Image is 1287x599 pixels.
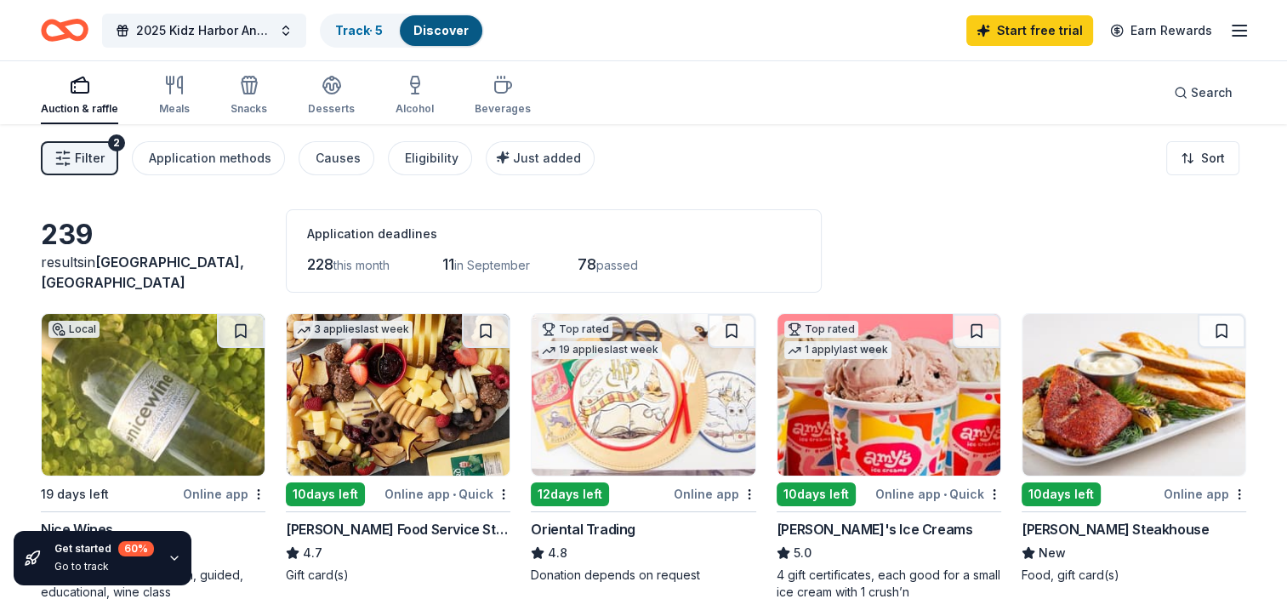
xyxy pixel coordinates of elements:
[454,258,530,272] span: in September
[41,68,118,124] button: Auction & raffle
[396,102,434,116] div: Alcohol
[41,254,244,291] span: [GEOGRAPHIC_DATA], [GEOGRAPHIC_DATA]
[41,141,118,175] button: Filter2
[42,314,265,476] img: Image for Nice Wines
[1022,313,1246,584] a: Image for Perry's Steakhouse10days leftOnline app[PERSON_NAME] SteakhouseNewFood, gift card(s)
[966,15,1093,46] a: Start free trial
[486,141,595,175] button: Just added
[596,258,638,272] span: passed
[784,341,891,359] div: 1 apply last week
[777,519,973,539] div: [PERSON_NAME]'s Ice Creams
[132,141,285,175] button: Application methods
[794,543,811,563] span: 5.0
[1160,76,1246,110] button: Search
[287,314,510,476] img: Image for Gordon Food Service Store
[513,151,581,165] span: Just added
[475,102,531,116] div: Beverages
[875,483,1001,505] div: Online app Quick
[1039,543,1066,563] span: New
[54,541,154,556] div: Get started
[108,134,125,151] div: 2
[118,541,154,556] div: 60 %
[335,23,383,37] a: Track· 5
[299,141,374,175] button: Causes
[41,252,265,293] div: results
[333,258,390,272] span: this month
[320,14,484,48] button: Track· 5Discover
[1201,148,1225,168] span: Sort
[1191,83,1233,103] span: Search
[293,321,413,339] div: 3 applies last week
[1164,483,1246,505] div: Online app
[41,484,109,505] div: 19 days left
[41,10,88,50] a: Home
[41,102,118,116] div: Auction & raffle
[149,148,271,168] div: Application methods
[777,482,856,506] div: 10 days left
[396,68,434,124] button: Alcohol
[159,102,190,116] div: Meals
[442,255,454,273] span: 11
[286,482,365,506] div: 10 days left
[531,313,755,584] a: Image for Oriental TradingTop rated19 applieslast week12days leftOnline appOriental Trading4.8Don...
[531,567,755,584] div: Donation depends on request
[41,254,244,291] span: in
[307,255,333,273] span: 228
[75,148,105,168] span: Filter
[538,321,612,338] div: Top rated
[136,20,272,41] span: 2025 Kidz Harbor Annual Gala
[316,148,361,168] div: Causes
[531,482,609,506] div: 12 days left
[413,23,469,37] a: Discover
[475,68,531,124] button: Beverages
[102,14,306,48] button: 2025 Kidz Harbor Annual Gala
[405,148,458,168] div: Eligibility
[538,341,662,359] div: 19 applies last week
[1022,567,1246,584] div: Food, gift card(s)
[48,321,100,338] div: Local
[1022,482,1101,506] div: 10 days left
[943,488,947,501] span: •
[784,321,858,338] div: Top rated
[183,483,265,505] div: Online app
[286,519,510,539] div: [PERSON_NAME] Food Service Store
[777,314,1000,476] img: Image for Amy's Ice Creams
[307,224,800,244] div: Application deadlines
[231,68,267,124] button: Snacks
[1022,519,1209,539] div: [PERSON_NAME] Steakhouse
[41,218,265,252] div: 239
[532,314,755,476] img: Image for Oriental Trading
[531,519,635,539] div: Oriental Trading
[1022,314,1245,476] img: Image for Perry's Steakhouse
[453,488,456,501] span: •
[578,255,596,273] span: 78
[159,68,190,124] button: Meals
[1100,15,1222,46] a: Earn Rewards
[303,543,322,563] span: 4.7
[286,567,510,584] div: Gift card(s)
[308,68,355,124] button: Desserts
[308,102,355,116] div: Desserts
[388,141,472,175] button: Eligibility
[231,102,267,116] div: Snacks
[1166,141,1239,175] button: Sort
[54,560,154,573] div: Go to track
[674,483,756,505] div: Online app
[384,483,510,505] div: Online app Quick
[548,543,567,563] span: 4.8
[286,313,510,584] a: Image for Gordon Food Service Store3 applieslast week10days leftOnline app•Quick[PERSON_NAME] Foo...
